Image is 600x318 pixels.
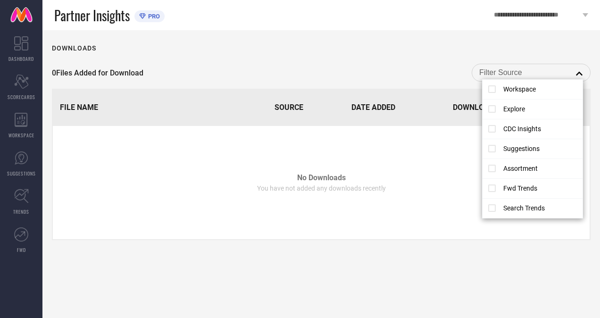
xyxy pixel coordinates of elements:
[275,103,303,112] span: Source
[483,100,583,119] li: Explore
[60,103,98,112] span: File Name
[54,6,130,25] span: Partner Insights
[483,179,583,199] li: Fwd Trends
[483,139,583,159] li: Suggestions
[483,80,583,100] li: Workspace
[257,184,386,192] span: You have not added any downloads recently
[146,13,160,20] span: PRO
[52,44,96,52] h1: Downloads
[483,119,583,139] li: CDC Insights
[483,159,583,179] li: Assortment
[8,93,35,100] span: SCORECARDS
[8,55,34,62] span: DASHBOARD
[13,208,29,215] span: TRENDS
[297,173,346,182] span: No Downloads
[8,132,34,139] span: WORKSPACE
[17,246,26,253] span: FWD
[7,170,36,177] span: SUGGESTIONS
[483,199,583,218] li: Search Trends
[52,68,143,77] span: 0 Files Added for Download
[453,103,524,112] span: Download Status
[351,103,395,112] span: Date Added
